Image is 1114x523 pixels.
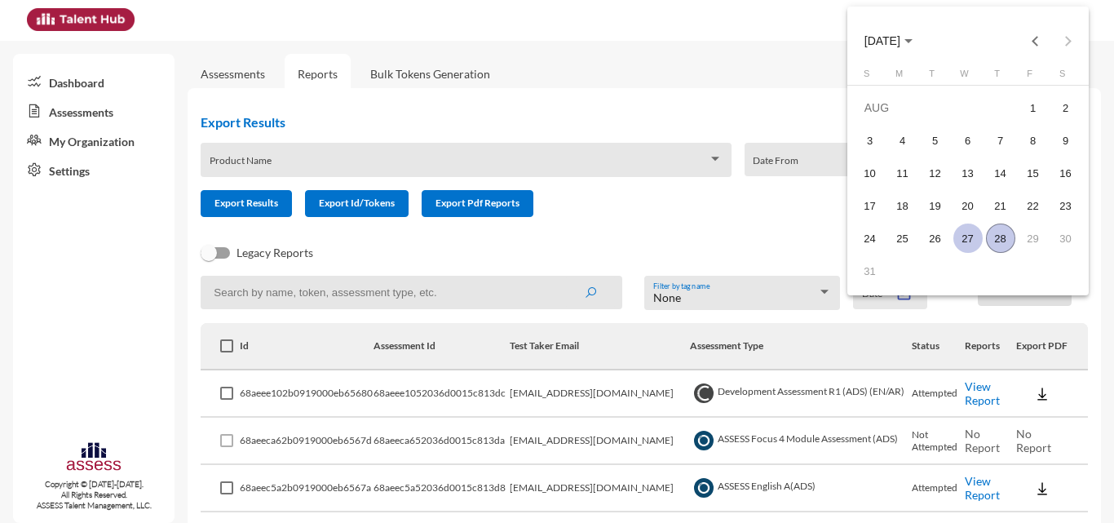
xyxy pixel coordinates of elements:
th: Friday [1017,69,1050,85]
button: Next month [1051,24,1084,57]
div: 22 [1019,191,1048,220]
div: 6 [953,126,983,155]
div: 15 [1019,158,1048,188]
div: 16 [1051,158,1081,188]
div: 21 [986,191,1015,220]
div: 1 [1019,93,1048,122]
div: 29 [1019,224,1048,253]
th: Tuesday [919,69,952,85]
th: Thursday [984,69,1017,85]
div: 20 [953,191,983,220]
td: August 1, 2025 [1017,91,1050,124]
th: Monday [886,69,919,85]
div: 7 [986,126,1015,155]
td: August 22, 2025 [1017,189,1050,222]
td: August 8, 2025 [1017,124,1050,157]
td: August 17, 2025 [854,189,886,222]
td: August 9, 2025 [1050,124,1082,157]
td: August 28, 2025 [984,222,1017,255]
td: August 2, 2025 [1050,91,1082,124]
div: 3 [855,126,885,155]
th: Wednesday [952,69,984,85]
td: August 11, 2025 [886,157,919,189]
td: August 4, 2025 [886,124,919,157]
td: August 12, 2025 [919,157,952,189]
td: August 24, 2025 [854,222,886,255]
td: August 27, 2025 [952,222,984,255]
div: 4 [888,126,917,155]
td: August 23, 2025 [1050,189,1082,222]
th: Saturday [1050,69,1082,85]
div: 14 [986,158,1015,188]
td: AUG [854,91,1017,124]
div: 27 [953,224,983,253]
button: Previous month [1019,24,1051,57]
td: August 31, 2025 [854,255,886,287]
td: August 21, 2025 [984,189,1017,222]
div: 9 [1051,126,1081,155]
div: 26 [921,224,950,253]
td: August 7, 2025 [984,124,1017,157]
div: 23 [1051,191,1081,220]
span: [DATE] [864,35,900,48]
div: 8 [1019,126,1048,155]
div: 30 [1051,224,1081,253]
div: 25 [888,224,917,253]
div: 5 [921,126,950,155]
div: 19 [921,191,950,220]
td: August 29, 2025 [1017,222,1050,255]
td: August 15, 2025 [1017,157,1050,189]
td: August 18, 2025 [886,189,919,222]
div: 28 [986,224,1015,253]
div: 18 [888,191,917,220]
td: August 30, 2025 [1050,222,1082,255]
td: August 3, 2025 [854,124,886,157]
div: 12 [921,158,950,188]
div: 10 [855,158,885,188]
td: August 6, 2025 [952,124,984,157]
td: August 13, 2025 [952,157,984,189]
button: Choose month and year [851,24,926,57]
td: August 10, 2025 [854,157,886,189]
div: 24 [855,224,885,253]
td: August 26, 2025 [919,222,952,255]
div: 11 [888,158,917,188]
th: Sunday [854,69,886,85]
td: August 25, 2025 [886,222,919,255]
td: August 14, 2025 [984,157,1017,189]
div: 13 [953,158,983,188]
td: August 20, 2025 [952,189,984,222]
div: 31 [855,256,885,286]
td: August 19, 2025 [919,189,952,222]
div: 2 [1051,93,1081,122]
td: August 16, 2025 [1050,157,1082,189]
td: August 5, 2025 [919,124,952,157]
div: 17 [855,191,885,220]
